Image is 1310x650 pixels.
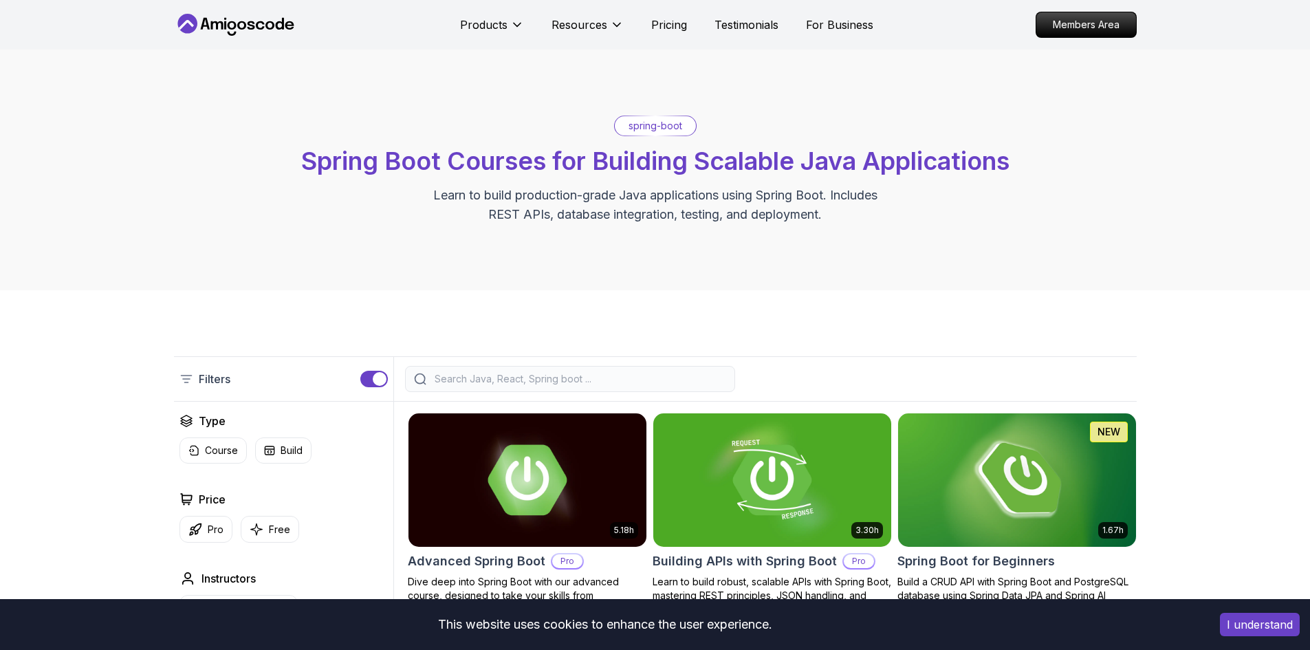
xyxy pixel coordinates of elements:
[897,575,1137,603] p: Build a CRUD API with Spring Boot and PostgreSQL database using Spring Data JPA and Spring AI
[629,119,682,133] p: spring-boot
[408,413,647,616] a: Advanced Spring Boot card5.18hAdvanced Spring BootProDive deep into Spring Boot with our advanced...
[408,575,647,616] p: Dive deep into Spring Boot with our advanced course, designed to take your skills from intermedia...
[1098,425,1120,439] p: NEW
[301,146,1009,176] span: Spring Boot Courses for Building Scalable Java Applications
[255,437,312,464] button: Build
[1102,525,1124,536] p: 1.67h
[844,554,874,568] p: Pro
[179,437,247,464] button: Course
[806,17,873,33] a: For Business
[552,17,624,44] button: Resources
[179,595,298,625] button: instructor img[PERSON_NAME]
[424,186,886,224] p: Learn to build production-grade Java applications using Spring Boot. Includes REST APIs, database...
[199,371,230,387] p: Filters
[179,516,232,543] button: Pro
[897,552,1055,571] h2: Spring Boot for Beginners
[898,413,1136,547] img: Spring Boot for Beginners card
[653,552,837,571] h2: Building APIs with Spring Boot
[714,17,778,33] a: Testimonials
[208,523,223,537] p: Pro
[281,444,303,457] p: Build
[855,525,879,536] p: 3.30h
[460,17,507,33] p: Products
[1036,12,1136,37] p: Members Area
[241,516,299,543] button: Free
[408,552,545,571] h2: Advanced Spring Boot
[205,444,238,457] p: Course
[651,17,687,33] a: Pricing
[10,609,1199,640] div: This website uses cookies to enhance the user experience.
[201,570,256,587] h2: Instructors
[199,413,226,429] h2: Type
[199,491,226,508] h2: Price
[432,372,726,386] input: Search Java, React, Spring boot ...
[269,523,290,537] p: Free
[614,525,634,536] p: 5.18h
[552,17,607,33] p: Resources
[897,413,1137,603] a: Spring Boot for Beginners card1.67hNEWSpring Boot for BeginnersBuild a CRUD API with Spring Boot ...
[1220,613,1300,636] button: Accept cookies
[653,575,892,616] p: Learn to build robust, scalable APIs with Spring Boot, mastering REST principles, JSON handling, ...
[460,17,524,44] button: Products
[408,413,646,547] img: Advanced Spring Boot card
[653,413,892,616] a: Building APIs with Spring Boot card3.30hBuilding APIs with Spring BootProLearn to build robust, s...
[1036,12,1137,38] a: Members Area
[653,413,891,547] img: Building APIs with Spring Boot card
[552,554,582,568] p: Pro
